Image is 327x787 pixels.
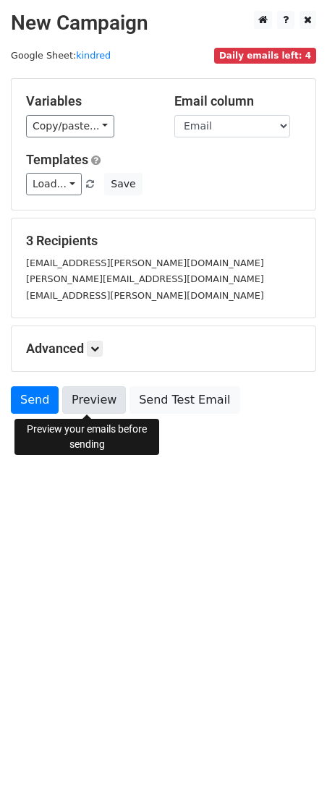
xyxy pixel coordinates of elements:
[14,419,159,455] div: Preview your emails before sending
[11,50,111,61] small: Google Sheet:
[26,258,264,268] small: [EMAIL_ADDRESS][PERSON_NAME][DOMAIN_NAME]
[104,173,142,195] button: Save
[26,173,82,195] a: Load...
[76,50,111,61] a: kindred
[11,386,59,414] a: Send
[214,50,316,61] a: Daily emails left: 4
[129,386,239,414] a: Send Test Email
[26,273,264,284] small: [PERSON_NAME][EMAIL_ADDRESS][DOMAIN_NAME]
[62,386,126,414] a: Preview
[11,11,316,35] h2: New Campaign
[26,290,264,301] small: [EMAIL_ADDRESS][PERSON_NAME][DOMAIN_NAME]
[26,233,301,249] h5: 3 Recipients
[26,152,88,167] a: Templates
[26,93,153,109] h5: Variables
[26,115,114,137] a: Copy/paste...
[255,718,327,787] iframe: Chat Widget
[214,48,316,64] span: Daily emails left: 4
[26,341,301,357] h5: Advanced
[174,93,301,109] h5: Email column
